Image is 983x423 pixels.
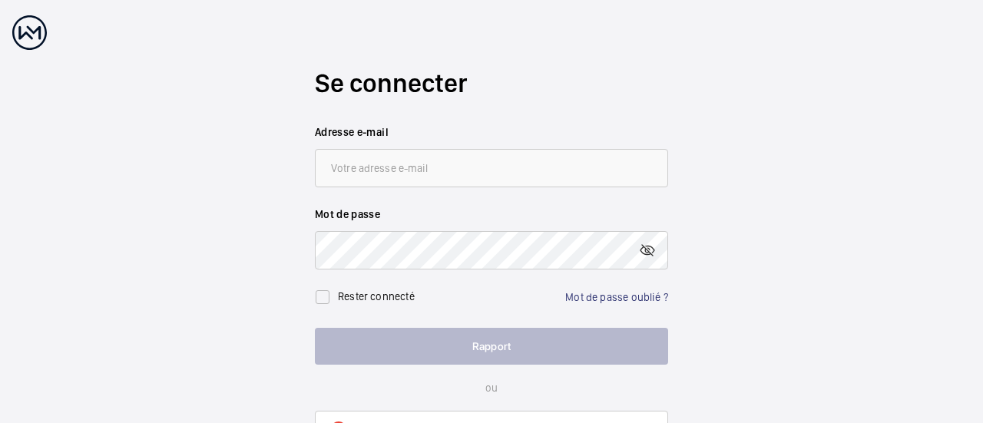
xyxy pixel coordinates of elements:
a: Mot de passe oublié ? [565,291,668,303]
font: Mot de passe [315,208,380,220]
font: Rester connecté [338,290,415,302]
input: Votre adresse e-mail [315,149,668,187]
font: Se connecter [315,68,467,98]
font: Adresse e-mail [315,126,389,138]
font: Rapport [472,340,511,352]
font: ou [485,382,498,394]
button: Rapport [315,328,668,365]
